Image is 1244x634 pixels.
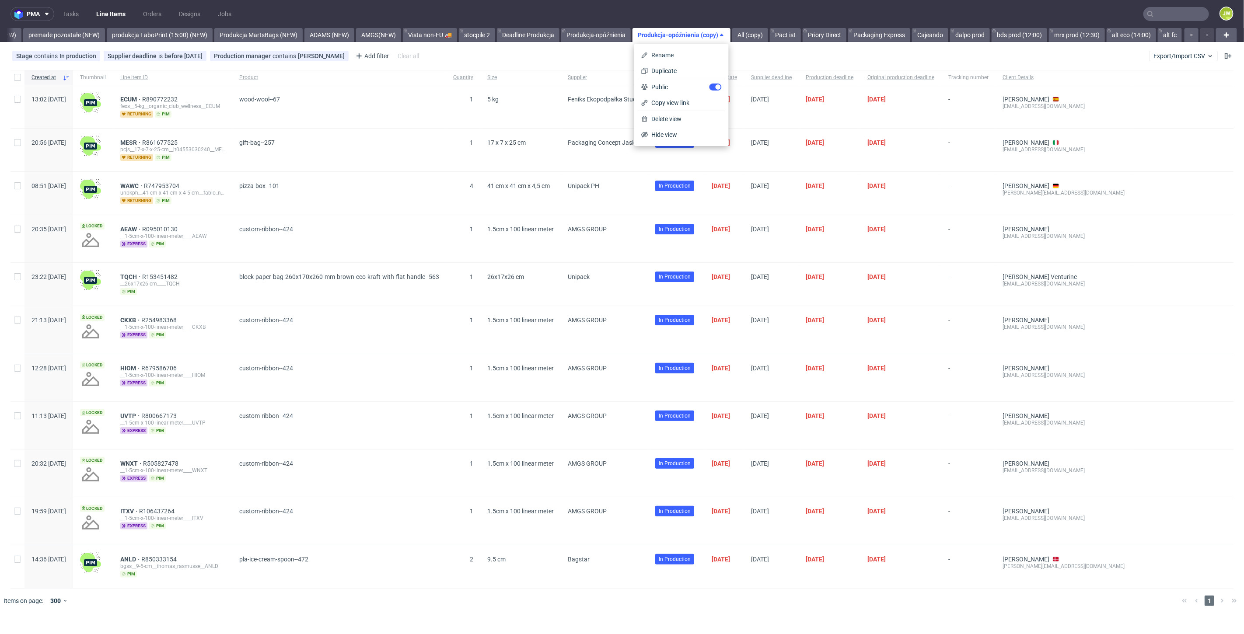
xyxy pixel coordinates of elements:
[80,270,101,291] img: wHgJFi1I6lmhQAAAABJRU5ErkJggg==
[1003,103,1125,110] div: [EMAIL_ADDRESS][DOMAIN_NAME]
[568,139,637,146] span: Packaging Concept Jaslo
[950,28,990,42] a: dalpo prod
[1003,467,1125,474] div: [EMAIL_ADDRESS][DOMAIN_NAME]
[142,96,179,103] span: R890772232
[120,412,141,419] a: UVTP
[751,182,769,189] span: [DATE]
[59,52,96,59] div: In production
[31,317,66,324] span: 21:13 [DATE]
[568,74,641,81] span: Supplier
[806,412,824,419] span: [DATE]
[659,460,691,467] span: In Production
[120,280,225,287] div: __26x17x26-cm____TQCH
[80,464,101,485] img: no_design.png
[751,139,769,146] span: [DATE]
[80,369,101,390] img: no_design.png
[142,226,179,233] span: R095010130
[120,96,142,103] span: ECUM
[648,66,722,75] span: Duplicate
[1003,226,1049,233] a: [PERSON_NAME]
[1205,596,1214,606] span: 1
[120,111,153,118] span: returning
[568,460,607,467] span: AMGS GROUP
[80,416,101,437] img: no_design.png
[80,552,101,573] img: wHgJFi1I6lmhQAAAABJRU5ErkJggg==
[1003,182,1049,189] a: [PERSON_NAME]
[1003,273,1077,280] a: [PERSON_NAME] Venturine
[487,317,554,324] span: 1.5cm x 100 linear meter
[120,146,225,153] div: pcjs__17-x-7-x-25-cm__it04553030240__MESR
[867,317,886,324] span: [DATE]
[120,331,147,338] span: express
[867,139,886,146] span: [DATE]
[948,273,989,295] span: -
[751,412,769,419] span: [DATE]
[149,427,166,434] span: pim
[120,182,144,189] a: WAWC
[470,139,473,146] span: 1
[659,412,691,420] span: In Production
[80,136,101,157] img: wHgJFi1I6lmhQAAAABJRU5ErkJggg==
[120,365,141,372] a: HIOM
[155,111,171,118] span: pim
[487,182,550,189] span: 41 cm x 41 cm x 4,5 cm
[239,96,280,103] span: wood-wool--67
[239,226,293,233] span: custom-ribbon--424
[80,321,101,342] img: no_design.png
[659,182,691,190] span: In Production
[120,380,147,387] span: express
[568,365,607,372] span: AMGS GROUP
[1003,365,1049,372] a: [PERSON_NAME]
[1003,146,1125,153] div: [EMAIL_ADDRESS][DOMAIN_NAME]
[47,595,63,607] div: 300
[120,419,225,426] div: __1-5cm-x-100-linear-meter____UVTP
[470,365,473,372] span: 1
[142,139,179,146] a: R861677525
[120,226,142,233] a: AEAW
[867,412,886,419] span: [DATE]
[561,28,631,42] a: Produkcja-opóźnienia
[304,28,354,42] a: ADAMS (NEW)
[806,182,824,189] span: [DATE]
[632,28,730,42] a: Produkcja-opóźnienia (copy)
[27,11,40,17] span: pma
[141,412,178,419] a: R800667173
[470,508,473,515] span: 1
[31,96,66,103] span: 13:02 [DATE]
[912,28,948,42] a: Cajeando
[107,28,213,42] a: produkcja LaboPrint (15:00) (NEW)
[470,96,473,103] span: 1
[712,317,730,324] span: [DATE]
[1153,52,1214,59] span: Export/Import CSV
[120,139,142,146] span: MESR
[149,523,166,529] span: pim
[470,412,473,419] span: 1
[487,556,506,563] span: 9.5 cm
[867,460,886,467] span: [DATE]
[1003,324,1125,331] div: [EMAIL_ADDRESS][DOMAIN_NAME]
[141,317,178,324] a: R254983368
[108,52,158,59] span: Supplier deadline
[120,523,147,529] span: express
[712,273,730,280] span: [DATE]
[1003,280,1125,287] div: [EMAIL_ADDRESS][DOMAIN_NAME]
[712,412,730,419] span: [DATE]
[751,365,769,372] span: [DATE]
[867,556,886,563] span: [DATE]
[155,197,171,204] span: pim
[120,372,225,379] div: __1-5cm-x-100-linear-meter____HIOM
[396,50,421,62] div: Clear all
[120,154,153,161] span: returning
[149,331,166,338] span: pim
[352,49,391,63] div: Add filter
[648,98,722,107] span: Copy view link
[453,74,473,81] span: Quantity
[659,364,691,372] span: In Production
[23,28,105,42] a: premade pozostałe (NEW)
[31,74,59,81] span: Created at
[120,556,141,563] a: ANLD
